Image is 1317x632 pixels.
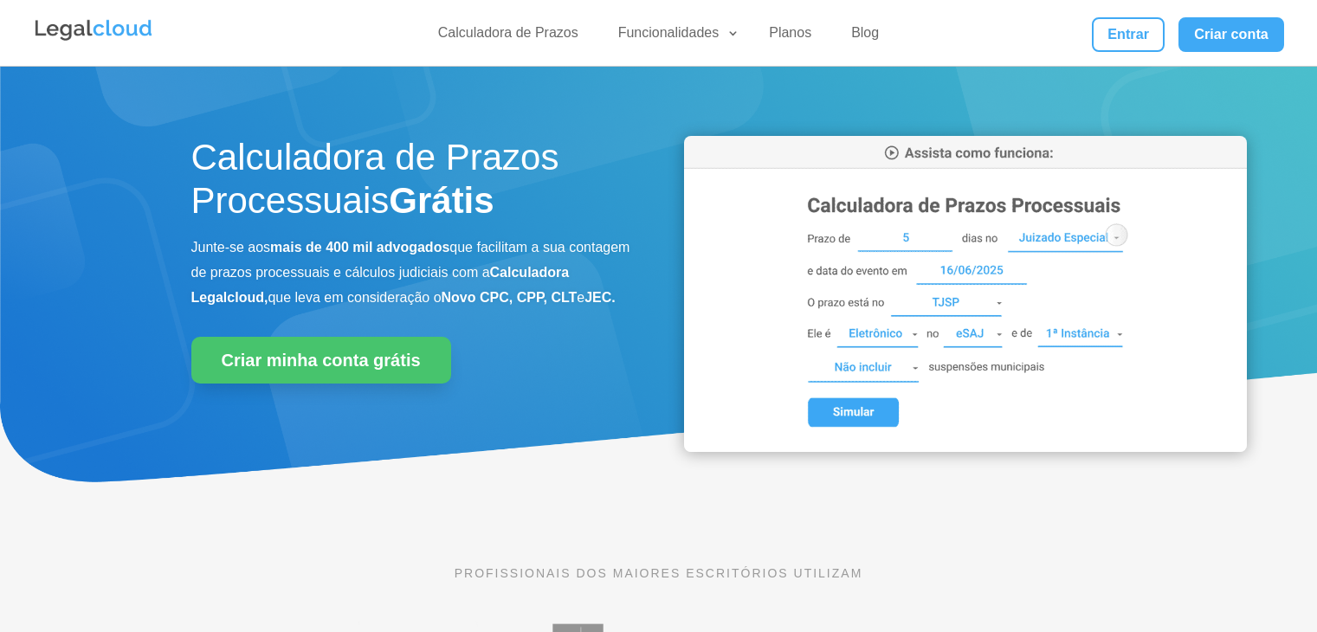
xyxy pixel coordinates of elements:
a: Calculadora de Prazos [428,24,589,49]
strong: Grátis [389,180,494,221]
p: PROFISSIONAIS DOS MAIORES ESCRITÓRIOS UTILIZAM [191,564,1127,583]
b: Calculadora Legalcloud, [191,265,570,305]
p: Junte-se aos que facilitam a sua contagem de prazos processuais e cálculos judiciais com a que le... [191,235,633,310]
a: Blog [841,24,889,49]
a: Logo da Legalcloud [33,31,154,46]
a: Funcionalidades [608,24,740,49]
img: Calculadora de Prazos Processuais da Legalcloud [684,136,1247,452]
a: Calculadora de Prazos Processuais da Legalcloud [684,440,1247,455]
b: Novo CPC, CPP, CLT [442,290,578,305]
h1: Calculadora de Prazos Processuais [191,136,633,232]
a: Criar conta [1178,17,1284,52]
a: Entrar [1092,17,1165,52]
b: mais de 400 mil advogados [270,240,449,255]
a: Criar minha conta grátis [191,337,451,384]
img: Legalcloud Logo [33,17,154,43]
a: Planos [759,24,822,49]
b: JEC. [584,290,616,305]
